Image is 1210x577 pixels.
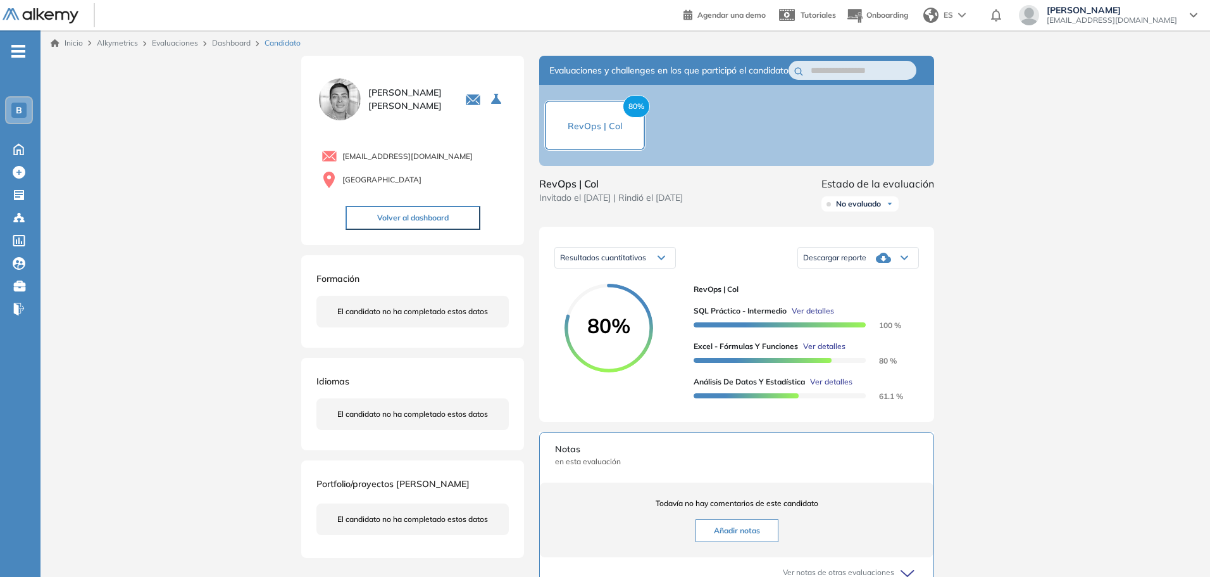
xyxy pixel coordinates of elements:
[695,519,778,542] button: Añadir notas
[886,200,894,208] img: Ícono de flecha
[1047,15,1177,25] span: [EMAIL_ADDRESS][DOMAIN_NAME]
[864,356,897,365] span: 80 %
[944,10,953,21] span: ES
[265,37,301,49] span: Candidato
[923,8,939,23] img: world
[555,456,918,467] span: en esta evaluación
[694,341,798,352] span: Excel - Fórmulas y Funciones
[337,409,488,420] span: El candidato no ha completado estos datos
[152,38,198,48] a: Evaluaciones
[97,38,138,48] span: Alkymetrics
[346,206,480,230] button: Volver al dashboard
[337,514,488,525] span: El candidato no ha completado estos datos
[787,305,834,317] button: Ver detalles
[337,306,488,317] span: El candidato no ha completado estos datos
[798,341,845,352] button: Ver detalles
[560,253,646,262] span: Resultados cuantitativos
[803,341,845,352] span: Ver detalles
[316,76,363,123] img: PROFILE_MENU_LOGO_USER
[697,10,766,20] span: Agendar una demo
[316,273,359,284] span: Formación
[316,478,470,490] span: Portfolio/proyectos [PERSON_NAME]
[805,376,852,388] button: Ver detalles
[821,176,934,191] span: Estado de la evaluación
[342,151,473,162] span: [EMAIL_ADDRESS][DOMAIN_NAME]
[555,498,918,509] span: Todavía no hay comentarios de este candidato
[958,13,966,18] img: arrow
[864,320,901,330] span: 100 %
[866,10,908,20] span: Onboarding
[51,37,83,49] a: Inicio
[810,376,852,388] span: Ver detalles
[564,315,653,336] span: 80%
[555,443,918,456] span: Notas
[846,2,908,29] button: Onboarding
[623,95,650,118] span: 80%
[694,305,787,317] span: SQL Práctico - Intermedio
[836,199,881,209] span: No evaluado
[549,64,789,77] span: Evaluaciones y challenges en los que participó el candidato
[539,176,683,191] span: RevOps | Col
[368,86,450,113] span: [PERSON_NAME] [PERSON_NAME]
[212,38,251,48] a: Dashboard
[792,305,834,317] span: Ver detalles
[11,50,25,53] i: -
[3,8,78,24] img: Logo
[539,191,683,205] span: Invitado el [DATE] | Rindió el [DATE]
[316,376,349,387] span: Idiomas
[864,391,903,401] span: 61.1 %
[803,253,866,263] span: Descargar reporte
[694,376,805,388] span: Análisis de Datos y Estadística
[342,174,421,186] span: [GEOGRAPHIC_DATA]
[568,120,622,132] span: RevOps | Col
[694,284,909,295] span: RevOps | Col
[1047,5,1177,15] span: [PERSON_NAME]
[486,88,509,111] button: Seleccione la evaluación activa
[801,10,836,20] span: Tutoriales
[16,105,22,115] span: B
[683,6,766,22] a: Agendar una demo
